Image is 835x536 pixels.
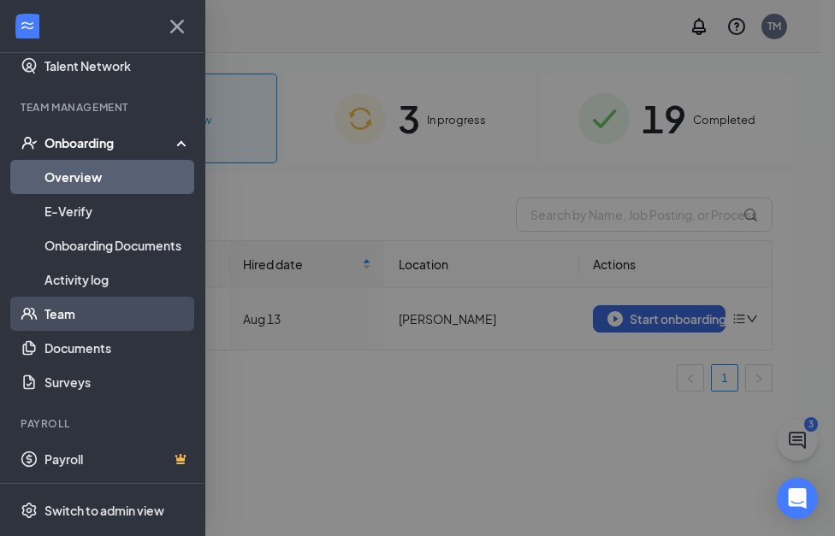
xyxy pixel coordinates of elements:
a: Activity log [44,262,191,297]
svg: Cross [163,13,191,40]
a: Surveys [44,365,191,399]
a: Overview [44,160,191,194]
a: Team [44,297,191,331]
div: Team Management [21,100,187,115]
a: Onboarding Documents [44,228,191,262]
div: Onboarding [44,134,176,151]
a: Documents [44,331,191,365]
svg: WorkstreamLogo [19,17,36,34]
svg: Settings [21,502,38,519]
div: Payroll [21,416,187,431]
a: PayrollCrown [44,442,191,476]
a: E-Verify [44,194,191,228]
div: Open Intercom Messenger [777,478,818,519]
svg: UserCheck [21,134,38,151]
div: Switch to admin view [44,502,164,519]
a: Talent Network [44,49,191,83]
